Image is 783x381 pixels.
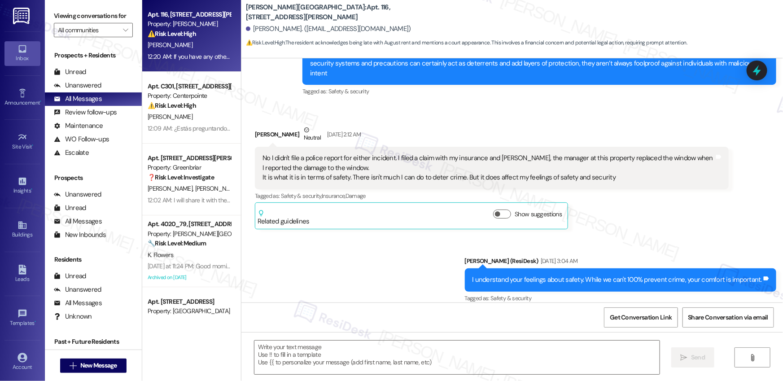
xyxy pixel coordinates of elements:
[4,262,40,286] a: Leads
[302,125,323,144] div: Neutral
[54,312,92,321] div: Unknown
[148,297,231,307] div: Apt. [STREET_ADDRESS]
[13,8,31,24] img: ResiDesk Logo
[465,256,777,269] div: [PERSON_NAME] (ResiDesk)
[4,306,40,330] a: Templates •
[148,153,231,163] div: Apt. [STREET_ADDRESS][PERSON_NAME]
[148,101,196,109] strong: ⚠️ Risk Level: High
[346,192,366,200] span: Damage
[688,313,768,322] span: Share Conversation via email
[4,350,40,374] a: Account
[54,190,101,199] div: Unanswered
[322,192,346,200] span: Insurance ,
[60,359,127,373] button: New Message
[54,217,102,226] div: All Messages
[54,67,86,77] div: Unread
[31,186,32,193] span: •
[148,53,308,61] div: 12:20 AM: If you have any other concerns, please let me know!
[325,130,361,139] div: [DATE] 2:12 AM
[465,292,777,305] div: Tagged as:
[148,229,231,239] div: Property: [PERSON_NAME][GEOGRAPHIC_DATA][PERSON_NAME]
[58,23,118,37] input: All communities
[681,354,687,361] i: 
[148,219,231,229] div: Apt. 4020_79, [STREET_ADDRESS]
[246,38,687,48] span: : The resident acknowledges being late with August rent and mentions a court appearance. This inv...
[54,285,101,294] div: Unanswered
[472,275,762,285] div: I understand your feelings about safety. While we can't 100% prevent crime, your comfort is impor...
[148,307,231,316] div: Property: [GEOGRAPHIC_DATA]
[54,9,133,23] label: Viewing conversations for
[255,189,729,202] div: Tagged as:
[40,98,41,105] span: •
[54,108,117,117] div: Review follow-ups
[604,307,678,328] button: Get Conversation Link
[749,354,756,361] i: 
[4,41,40,66] a: Inbox
[148,317,206,325] strong: 🔧 Risk Level: Medium
[148,251,173,259] span: K. Flowers
[148,124,473,132] div: 12:09 AM: ¿Estás preguntando sobre el saldo pendiente? (consulta de pago) (Are you asking about t...
[691,353,705,362] span: Send
[148,10,231,19] div: Apt. 116, [STREET_ADDRESS][PERSON_NAME]
[148,30,196,38] strong: ⚠️ Risk Level: High
[148,113,192,121] span: [PERSON_NAME]
[54,148,89,158] div: Escalate
[246,3,425,22] b: [PERSON_NAME][GEOGRAPHIC_DATA]: Apt. 116, [STREET_ADDRESS][PERSON_NAME]
[515,210,562,219] label: Show suggestions
[54,81,101,90] div: Unanswered
[45,337,142,346] div: Past + Future Residents
[490,294,531,302] span: Safety & security
[4,218,40,242] a: Buildings
[302,85,776,98] div: Tagged as:
[148,91,231,101] div: Property: Centerpointe
[4,130,40,154] a: Site Visit •
[148,262,616,270] div: [DATE] at 11:24 PM: Good morning, [DATE]! Thanks for the video. I'll pass it along to the team so...
[54,121,103,131] div: Maintenance
[671,347,715,368] button: Send
[54,272,86,281] div: Unread
[54,298,102,308] div: All Messages
[45,173,142,183] div: Prospects
[123,26,128,34] i: 
[148,19,231,29] div: Property: [PERSON_NAME]
[281,192,322,200] span: Safety & security ,
[195,184,240,193] span: [PERSON_NAME]
[147,272,232,283] div: Archived on [DATE]
[32,142,34,149] span: •
[148,173,214,181] strong: ❓ Risk Level: Investigate
[54,94,102,104] div: All Messages
[45,51,142,60] div: Prospects + Residents
[310,49,762,78] div: In my opinion, no matter how many security measures are in place, if someone is truly determined ...
[262,153,714,182] div: No I didn't file a police report for either incident. I filed a claim with my insurance and [PERS...
[148,82,231,91] div: Apt. C301, [STREET_ADDRESS][PERSON_NAME]
[54,230,106,240] div: New Inbounds
[538,256,578,266] div: [DATE] 3:04 AM
[682,307,774,328] button: Share Conversation via email
[35,319,36,325] span: •
[255,125,729,147] div: [PERSON_NAME]
[148,196,419,204] div: 12:02 AM: I will share it with the site team so they can reach out to the resident and get this t...
[148,184,195,193] span: [PERSON_NAME]
[54,203,86,213] div: Unread
[148,239,206,247] strong: 🔧 Risk Level: Medium
[328,88,369,95] span: Safety & security
[148,163,231,172] div: Property: Greenbriar
[4,174,40,198] a: Insights •
[610,313,672,322] span: Get Conversation Link
[246,24,411,34] div: [PERSON_NAME]. ([EMAIL_ADDRESS][DOMAIN_NAME])
[246,39,284,46] strong: ⚠️ Risk Level: High
[54,135,109,144] div: WO Follow-ups
[148,41,192,49] span: [PERSON_NAME]
[45,255,142,264] div: Residents
[258,210,310,226] div: Related guidelines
